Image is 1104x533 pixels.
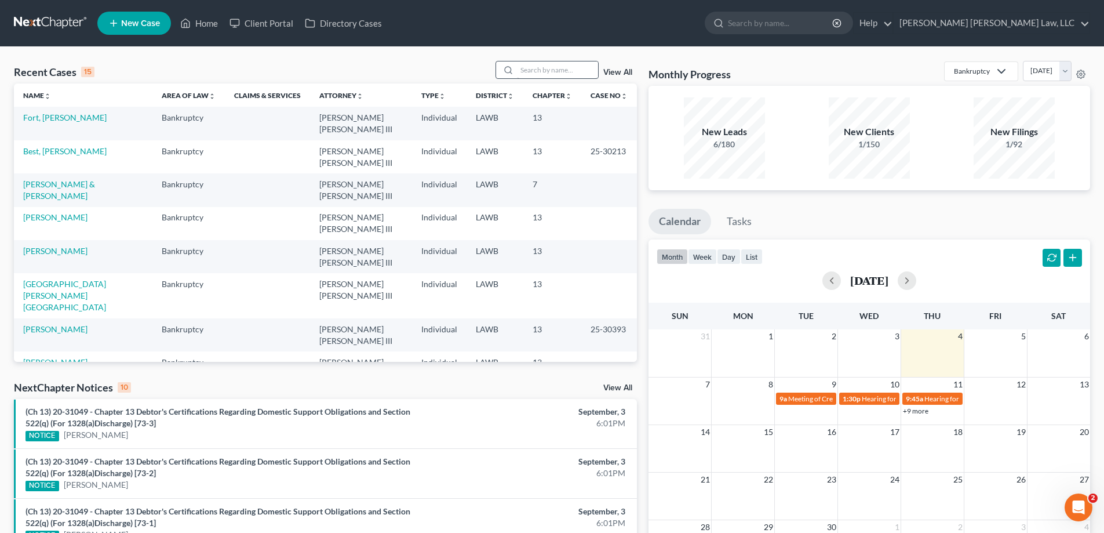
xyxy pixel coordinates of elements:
span: 22 [763,473,774,487]
input: Search by name... [728,12,834,34]
a: [GEOGRAPHIC_DATA][PERSON_NAME][GEOGRAPHIC_DATA] [23,279,106,312]
i: unfold_more [439,93,446,100]
td: [PERSON_NAME] [PERSON_NAME] III [310,107,412,140]
span: 31 [699,329,711,343]
th: Claims & Services [225,84,310,107]
a: Chapterunfold_more [533,91,572,100]
span: 10 [889,378,901,391]
span: 15 [763,425,774,439]
a: [PERSON_NAME] & [PERSON_NAME] [23,179,95,201]
td: Individual [412,240,467,273]
div: New Leads [684,125,765,139]
iframe: Intercom live chat [1065,494,1092,521]
span: Fri [989,311,1001,321]
td: Individual [412,351,467,385]
td: [PERSON_NAME] [PERSON_NAME] III [310,173,412,206]
button: month [657,249,688,264]
span: 2 [1088,494,1098,503]
input: Search by name... [517,61,598,78]
span: 13 [1079,378,1090,391]
span: 20 [1079,425,1090,439]
span: 17 [889,425,901,439]
div: NOTICE [25,431,59,441]
i: unfold_more [565,93,572,100]
i: unfold_more [356,93,363,100]
div: 15 [81,67,94,77]
a: [PERSON_NAME] [23,246,88,256]
td: Individual [412,207,467,240]
div: NextChapter Notices [14,380,131,394]
td: Individual [412,318,467,351]
a: [PERSON_NAME] [23,324,88,334]
button: week [688,249,717,264]
span: 23 [826,473,837,487]
a: Home [174,13,224,34]
span: 1 [767,329,774,343]
div: 1/92 [974,139,1055,150]
span: Tue [799,311,814,321]
div: Bankruptcy [954,66,990,76]
td: Individual [412,140,467,173]
td: LAWB [467,273,523,318]
td: 13 [523,240,581,273]
span: 27 [1079,473,1090,487]
div: 6:01PM [433,467,625,479]
td: 25-30213 [581,140,637,173]
a: Tasks [716,209,762,234]
td: 13 [523,107,581,140]
span: 26 [1015,473,1027,487]
td: Bankruptcy [152,107,225,140]
a: (Ch 13) 20-31049 - Chapter 13 Debtor's Certifications Regarding Domestic Support Obligations and ... [25,407,410,428]
td: [PERSON_NAME] [PERSON_NAME] III [310,140,412,173]
td: LAWB [467,207,523,240]
div: 6:01PM [433,517,625,529]
button: list [741,249,763,264]
td: Bankruptcy [152,140,225,173]
td: LAWB [467,173,523,206]
td: 25-30393 [581,318,637,351]
span: 6 [1083,329,1090,343]
span: 2 [830,329,837,343]
i: unfold_more [209,93,216,100]
a: [PERSON_NAME] [PERSON_NAME] Law, LLC [894,13,1090,34]
span: 21 [699,473,711,487]
td: Individual [412,173,467,206]
div: September, 3 [433,456,625,467]
td: [PERSON_NAME] [PERSON_NAME] III [310,240,412,273]
span: 3 [894,329,901,343]
td: [PERSON_NAME] [PERSON_NAME] III [310,273,412,318]
div: 1/150 [829,139,910,150]
span: 19 [1015,425,1027,439]
td: LAWB [467,240,523,273]
span: 8 [767,378,774,391]
span: Hearing for [PERSON_NAME] & [PERSON_NAME] [924,394,1076,403]
span: 5 [1020,329,1027,343]
a: Fort, [PERSON_NAME] [23,113,107,122]
span: 9a [779,394,787,403]
a: Help [854,13,892,34]
div: NOTICE [25,481,59,491]
div: Recent Cases [14,65,94,79]
div: New Filings [974,125,1055,139]
span: Mon [733,311,753,321]
span: 1:30p [843,394,861,403]
h3: Monthly Progress [648,67,731,81]
a: [PERSON_NAME] [64,479,128,491]
td: LAWB [467,318,523,351]
a: View All [603,68,632,77]
a: Nameunfold_more [23,91,51,100]
span: 16 [826,425,837,439]
span: 9:45a [906,394,923,403]
span: Sat [1051,311,1066,321]
a: View All [603,384,632,392]
a: [PERSON_NAME] [64,429,128,441]
td: Individual [412,273,467,318]
span: 11 [952,378,964,391]
span: Wed [859,311,879,321]
a: [PERSON_NAME] [23,212,88,222]
a: Attorneyunfold_more [319,91,363,100]
span: 12 [1015,378,1027,391]
div: 6:01PM [433,418,625,429]
td: 13 [523,351,581,385]
div: 10 [118,382,131,393]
